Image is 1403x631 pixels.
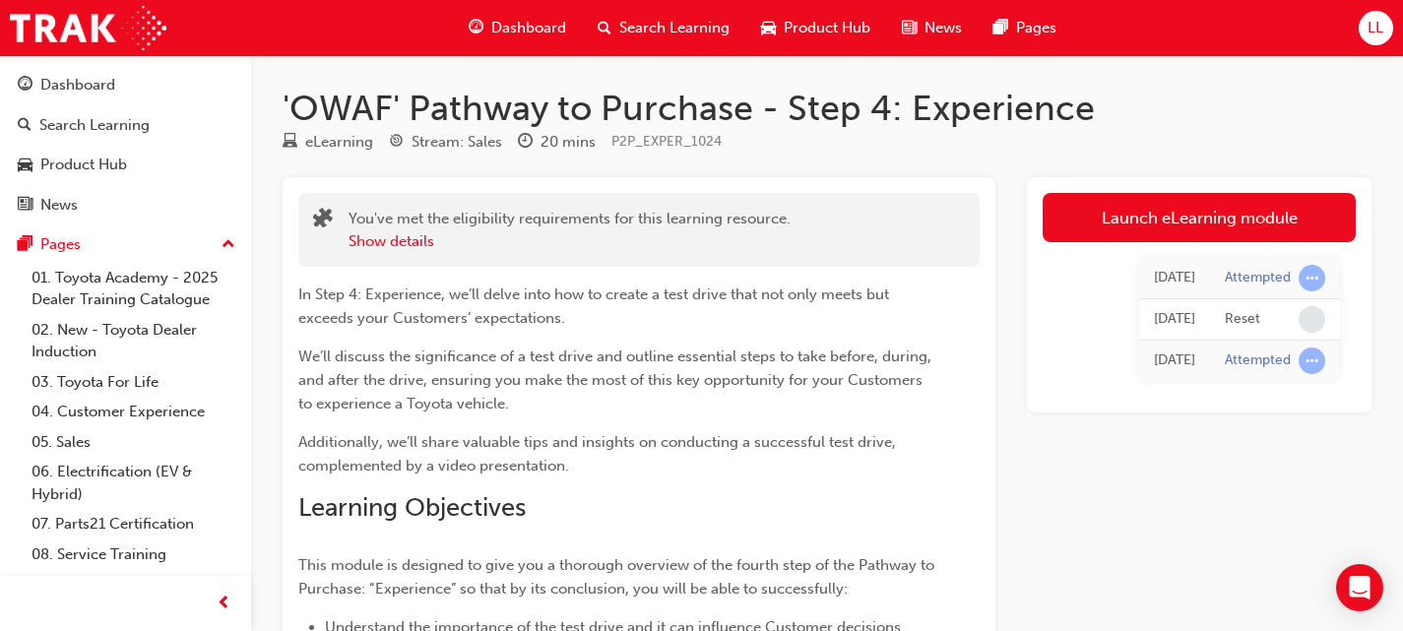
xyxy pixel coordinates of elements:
button: Pages [8,226,243,263]
span: search-icon [598,16,611,40]
a: 07. Parts21 Certification [24,509,243,539]
span: learningRecordVerb_NONE-icon [1299,306,1325,333]
span: News [925,17,962,39]
span: up-icon [222,232,235,258]
span: Product Hub [784,17,870,39]
a: 09. Technical Training [24,569,243,599]
button: LL [1359,11,1393,45]
div: You've met the eligibility requirements for this learning resource. [349,208,791,252]
span: news-icon [18,197,32,215]
span: Learning resource code [611,133,722,150]
span: This module is designed to give you a thorough overview of the fourth step of the Pathway to Purc... [298,556,938,598]
div: Duration [518,130,596,155]
div: Reset [1225,310,1260,329]
span: clock-icon [518,134,533,152]
div: Sat Aug 23 2025 14:59:10 GMT+1000 (Australian Eastern Standard Time) [1154,349,1195,372]
div: Open Intercom Messenger [1336,564,1383,611]
div: Dashboard [40,74,115,96]
a: car-iconProduct Hub [745,8,886,48]
div: Type [283,130,373,155]
div: eLearning [305,131,373,154]
span: Dashboard [491,17,566,39]
div: Stream [389,130,502,155]
span: news-icon [902,16,917,40]
span: learningRecordVerb_ATTEMPT-icon [1299,347,1325,374]
span: guage-icon [469,16,483,40]
div: Attempted [1225,351,1291,370]
span: pages-icon [18,236,32,254]
span: LL [1368,17,1383,39]
a: News [8,187,243,223]
span: Search Learning [619,17,730,39]
h1: 'OWAF' Pathway to Purchase - Step 4: Experience [283,87,1371,130]
span: guage-icon [18,77,32,95]
a: 06. Electrification (EV & Hybrid) [24,457,243,509]
span: learningRecordVerb_ATTEMPT-icon [1299,265,1325,291]
span: Additionally, we’ll share valuable tips and insights on conducting a successful test drive, compl... [298,433,900,474]
div: Pages [40,233,81,256]
div: 20 mins [541,131,596,154]
button: Show details [349,230,434,253]
a: Launch eLearning module [1043,193,1356,242]
a: 01. Toyota Academy - 2025 Dealer Training Catalogue [24,263,243,315]
span: In Step 4: Experience, we’ll delve into how to create a test drive that not only meets but exceed... [298,285,893,327]
div: Attempted [1225,269,1291,287]
a: news-iconNews [886,8,978,48]
span: Learning Objectives [298,492,526,523]
span: target-icon [389,134,404,152]
div: Search Learning [39,114,150,137]
div: Stream: Sales [412,131,502,154]
a: pages-iconPages [978,8,1072,48]
span: car-icon [761,16,776,40]
span: Pages [1016,17,1056,39]
a: search-iconSearch Learning [582,8,745,48]
button: DashboardSearch LearningProduct HubNews [8,63,243,226]
a: Search Learning [8,107,243,144]
span: learningResourceType_ELEARNING-icon [283,134,297,152]
span: car-icon [18,157,32,174]
a: 08. Service Training [24,539,243,570]
a: Dashboard [8,67,243,103]
a: 04. Customer Experience [24,397,243,427]
a: 05. Sales [24,427,243,458]
span: search-icon [18,117,32,135]
a: 03. Toyota For Life [24,367,243,398]
div: Product Hub [40,154,127,176]
span: We’ll discuss the significance of a test drive and outline essential steps to take before, during... [298,347,935,412]
div: News [40,194,78,217]
a: guage-iconDashboard [453,8,582,48]
span: pages-icon [993,16,1008,40]
img: Trak [10,6,166,50]
div: Wed Aug 27 2025 09:49:48 GMT+1000 (Australian Eastern Standard Time) [1154,308,1195,331]
span: prev-icon [217,592,231,616]
span: puzzle-icon [313,210,333,232]
a: Product Hub [8,147,243,183]
a: 02. New - Toyota Dealer Induction [24,315,243,367]
div: Wed Aug 27 2025 09:49:49 GMT+1000 (Australian Eastern Standard Time) [1154,267,1195,289]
